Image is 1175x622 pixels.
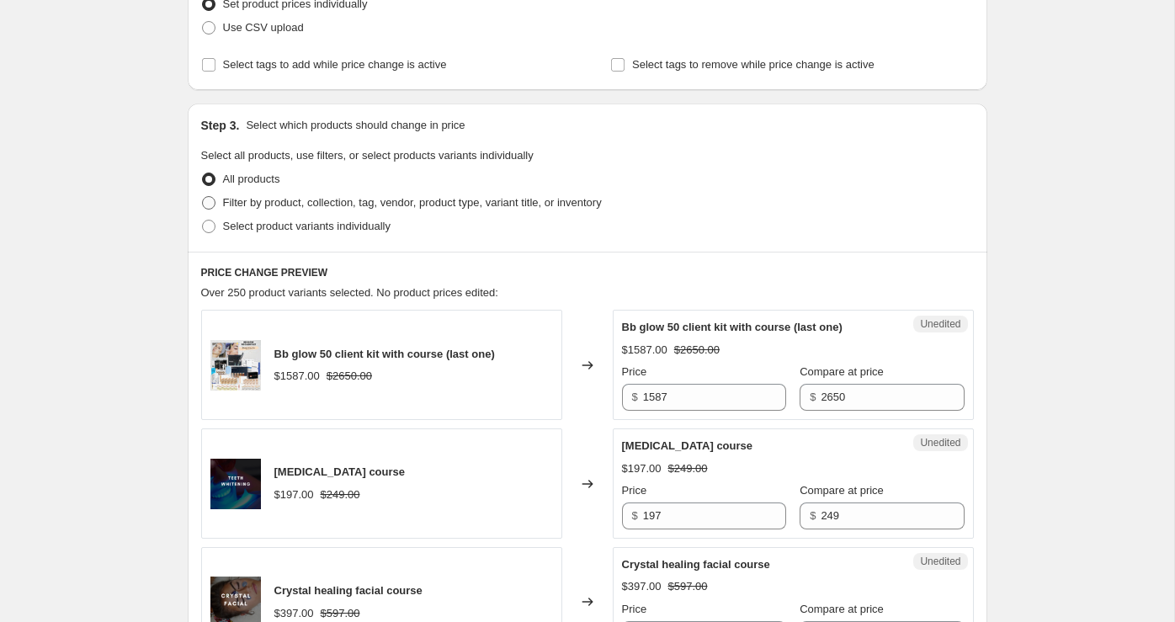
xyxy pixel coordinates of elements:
span: $ [810,509,816,522]
span: $ [810,391,816,403]
h2: Step 3. [201,117,240,134]
span: Unedited [920,436,960,449]
span: Compare at price [800,603,884,615]
span: Select product variants individually [223,220,391,232]
strike: $249.00 [321,486,360,503]
span: Select all products, use filters, or select products variants individually [201,149,534,162]
span: Use CSV upload [223,21,304,34]
span: Price [622,484,647,497]
span: Price [622,365,647,378]
img: 50clientsbbglowkit_80x.jpg [210,340,261,391]
span: $ [632,391,638,403]
span: Compare at price [800,365,884,378]
span: $ [632,509,638,522]
span: Bb glow 50 client kit with course (last one) [274,348,495,360]
strike: $2650.00 [327,368,372,385]
strike: $597.00 [321,605,360,622]
span: Bb glow 50 client kit with course (last one) [622,321,843,333]
span: Compare at price [800,484,884,497]
strike: $249.00 [668,460,708,477]
div: $1587.00 [274,368,320,385]
div: $1587.00 [622,342,667,359]
div: $397.00 [622,578,662,595]
strike: $2650.00 [674,342,720,359]
span: Select tags to remove while price change is active [632,58,875,71]
strike: $597.00 [668,578,708,595]
span: Unedited [920,317,960,331]
span: All products [223,173,280,185]
div: $397.00 [274,605,314,622]
div: $197.00 [622,460,662,477]
span: Select tags to add while price change is active [223,58,447,71]
h6: PRICE CHANGE PREVIEW [201,266,974,279]
span: Crystal healing facial course [274,584,423,597]
span: Crystal healing facial course [622,558,770,571]
span: [MEDICAL_DATA] course [274,465,406,478]
span: Over 250 product variants selected. No product prices edited: [201,286,498,299]
span: [MEDICAL_DATA] course [622,439,753,452]
div: $197.00 [274,486,314,503]
span: Price [622,603,647,615]
img: 101_80x.png [210,459,261,509]
p: Select which products should change in price [246,117,465,134]
span: Filter by product, collection, tag, vendor, product type, variant title, or inventory [223,196,602,209]
span: Unedited [920,555,960,568]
